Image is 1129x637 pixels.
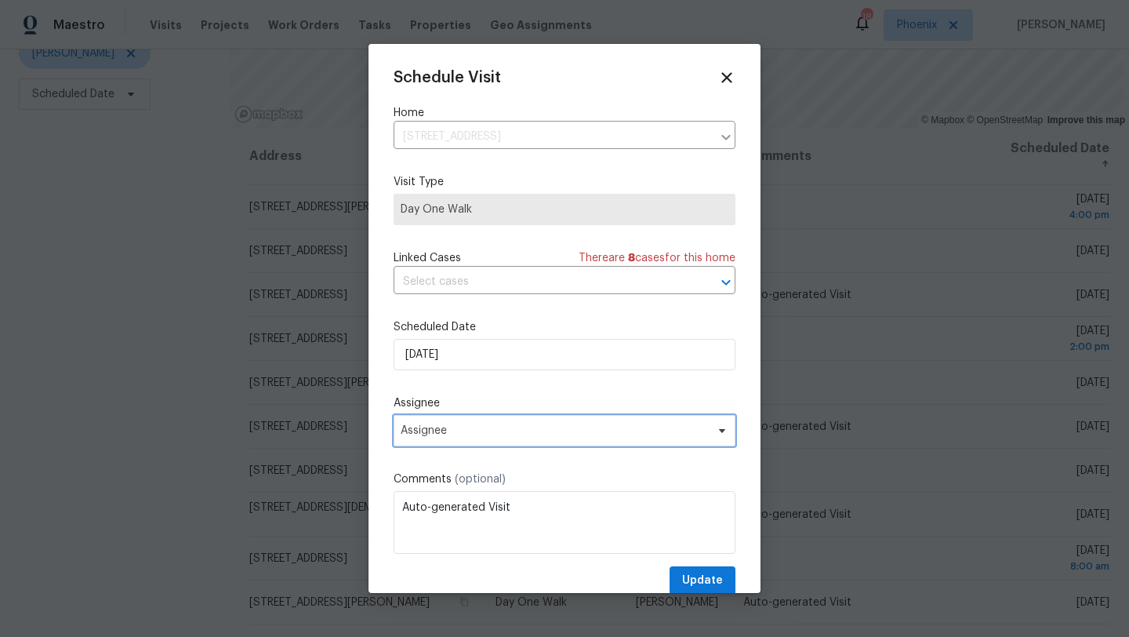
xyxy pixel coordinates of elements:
label: Scheduled Date [394,319,735,335]
button: Update [670,566,735,595]
span: Schedule Visit [394,70,501,86]
span: (optional) [455,474,506,485]
span: There are case s for this home [579,250,735,266]
span: Close [718,69,735,86]
label: Assignee [394,395,735,411]
span: 8 [628,253,635,264]
span: Linked Cases [394,250,461,266]
label: Comments [394,471,735,487]
input: Enter in an address [394,125,712,149]
label: Home [394,105,735,121]
input: Select cases [394,270,692,294]
textarea: Auto-generated Visit [394,491,735,554]
span: Update [682,571,723,591]
label: Visit Type [394,174,735,190]
span: Assignee [401,424,708,437]
input: M/D/YYYY [394,339,735,370]
button: Open [715,271,737,293]
span: Day One Walk [401,202,728,217]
